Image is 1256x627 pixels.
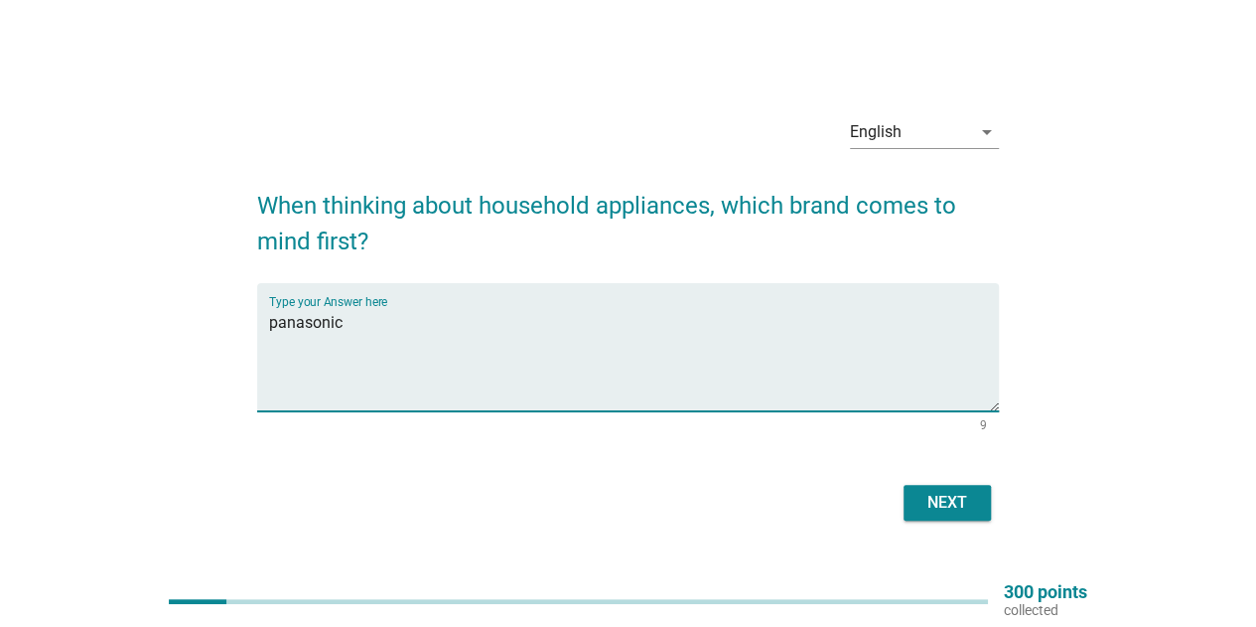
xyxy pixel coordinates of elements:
div: English [850,123,902,141]
p: collected [1004,601,1087,619]
h2: When thinking about household appliances, which brand comes to mind first? [257,168,999,259]
textarea: Type your Answer here [269,307,999,411]
div: Next [919,491,975,515]
p: 300 points [1004,583,1087,601]
div: 9 [980,419,987,431]
button: Next [904,485,991,521]
i: arrow_drop_down [975,120,999,144]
